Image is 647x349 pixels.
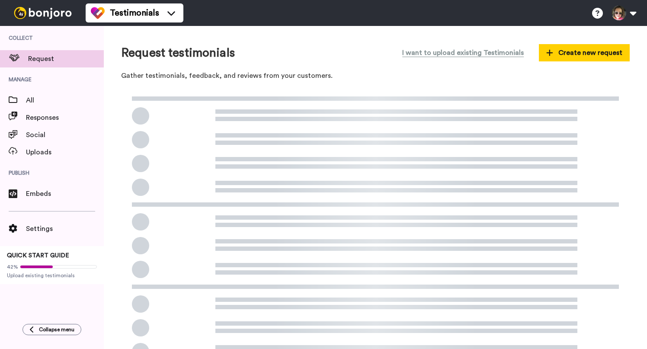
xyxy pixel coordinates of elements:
[28,54,104,64] span: Request
[121,71,630,81] p: Gather testimonials, feedback, and reviews from your customers.
[39,326,74,333] span: Collapse menu
[26,224,104,234] span: Settings
[26,130,104,140] span: Social
[26,112,104,123] span: Responses
[402,48,524,58] span: I want to upload existing Testimonials
[91,6,105,20] img: tm-color.svg
[7,272,97,279] span: Upload existing testimonials
[539,44,630,61] button: Create new request
[26,147,104,157] span: Uploads
[110,7,159,19] span: Testimonials
[396,43,530,62] button: I want to upload existing Testimonials
[26,95,104,106] span: All
[10,7,75,19] img: bj-logo-header-white.svg
[7,263,18,270] span: 42%
[121,46,235,60] h1: Request testimonials
[26,189,104,199] span: Embeds
[546,48,622,58] span: Create new request
[7,253,69,259] span: QUICK START GUIDE
[22,324,81,335] button: Collapse menu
